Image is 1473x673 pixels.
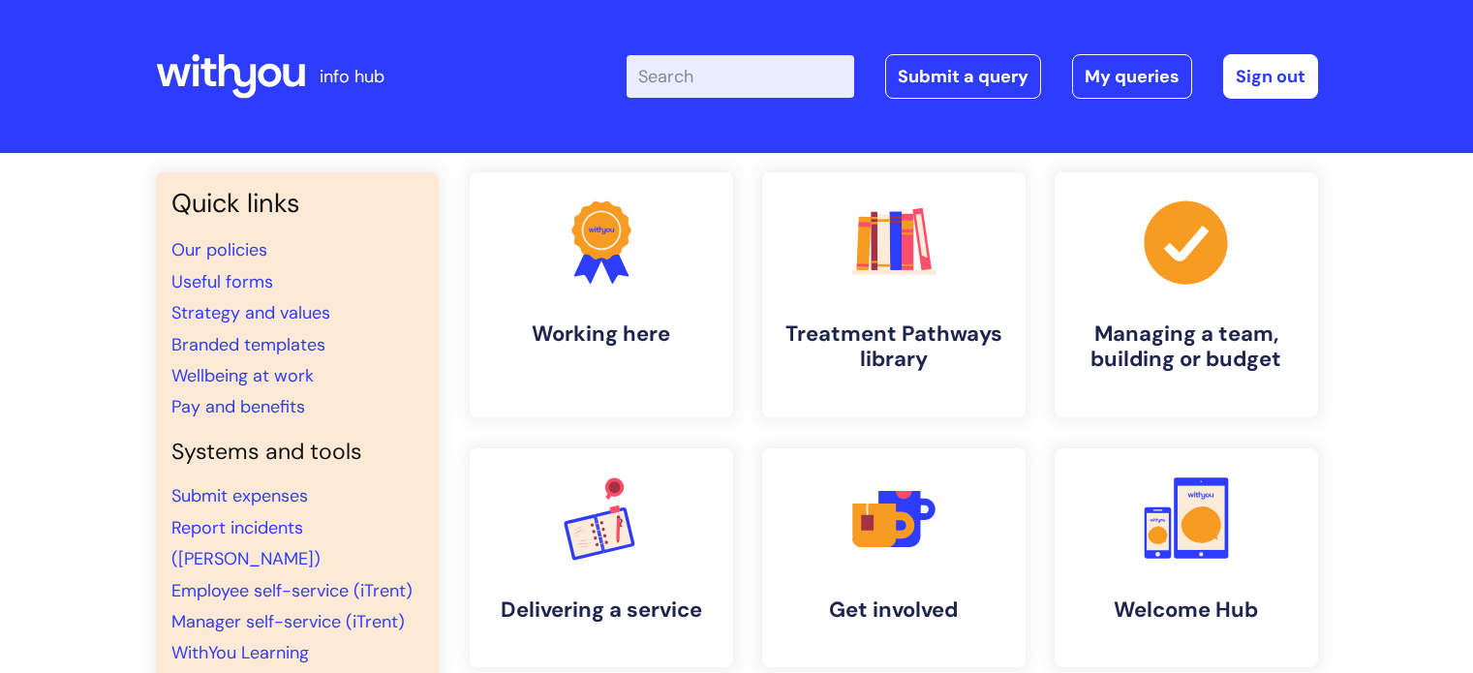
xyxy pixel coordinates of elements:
a: Get involved [762,448,1026,667]
a: Managing a team, building or budget [1055,172,1318,417]
a: Branded templates [171,333,325,356]
h4: Systems and tools [171,439,423,466]
h3: Quick links [171,188,423,219]
a: Delivering a service [470,448,733,667]
a: Welcome Hub [1055,448,1318,667]
a: Wellbeing at work [171,364,314,387]
p: info hub [320,61,384,92]
a: My queries [1072,54,1192,99]
h4: Delivering a service [485,597,718,623]
h4: Welcome Hub [1070,597,1303,623]
a: Strategy and values [171,301,330,324]
a: Employee self-service (iTrent) [171,579,413,602]
h4: Treatment Pathways library [778,321,1010,373]
h4: Get involved [778,597,1010,623]
input: Search [627,55,854,98]
a: Submit a query [885,54,1041,99]
a: Working here [470,172,733,417]
a: Report incidents ([PERSON_NAME]) [171,516,321,570]
a: WithYou Learning [171,641,309,664]
a: Submit expenses [171,484,308,507]
a: Our policies [171,238,267,261]
a: Sign out [1223,54,1318,99]
h4: Managing a team, building or budget [1070,321,1303,373]
a: Useful forms [171,270,273,293]
div: | - [627,54,1318,99]
a: Treatment Pathways library [762,172,1026,417]
a: Manager self-service (iTrent) [171,610,405,633]
a: Pay and benefits [171,395,305,418]
h4: Working here [485,321,718,347]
